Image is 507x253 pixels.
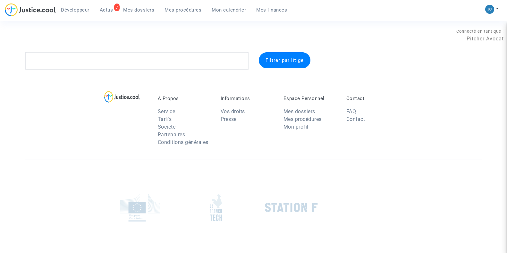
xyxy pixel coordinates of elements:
span: Connecté en tant que : [456,29,504,34]
img: french_tech.png [210,194,222,221]
img: jc-logo.svg [5,3,56,16]
a: Service [158,108,175,114]
a: Contact [346,116,365,122]
img: stationf.png [265,203,318,212]
a: Partenaires [158,131,185,138]
a: Développeur [56,5,95,15]
a: Mon profil [283,124,308,130]
a: Presse [221,116,237,122]
img: logo-lg.svg [104,91,140,103]
img: 45a793c8596a0d21866ab9c5374b5e4b [485,5,494,14]
span: Mes finances [256,7,287,13]
a: Mes dossiers [118,5,159,15]
img: europe_commision.png [120,194,160,222]
span: Filtrer par litige [266,57,304,63]
p: Contact [346,96,400,101]
a: Tarifs [158,116,172,122]
a: Mes dossiers [283,108,315,114]
div: 7 [114,4,120,11]
p: À Propos [158,96,211,101]
a: FAQ [346,108,356,114]
span: Mes dossiers [123,7,154,13]
a: Mes procédures [159,5,207,15]
a: Société [158,124,176,130]
a: Mon calendrier [207,5,251,15]
a: Mes procédures [283,116,322,122]
p: Espace Personnel [283,96,337,101]
span: Développeur [61,7,89,13]
span: Actus [100,7,113,13]
p: Informations [221,96,274,101]
a: Mes finances [251,5,292,15]
a: 7Actus [95,5,118,15]
a: Conditions générales [158,139,208,145]
span: Mes procédures [165,7,201,13]
a: Vos droits [221,108,245,114]
span: Mon calendrier [212,7,246,13]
